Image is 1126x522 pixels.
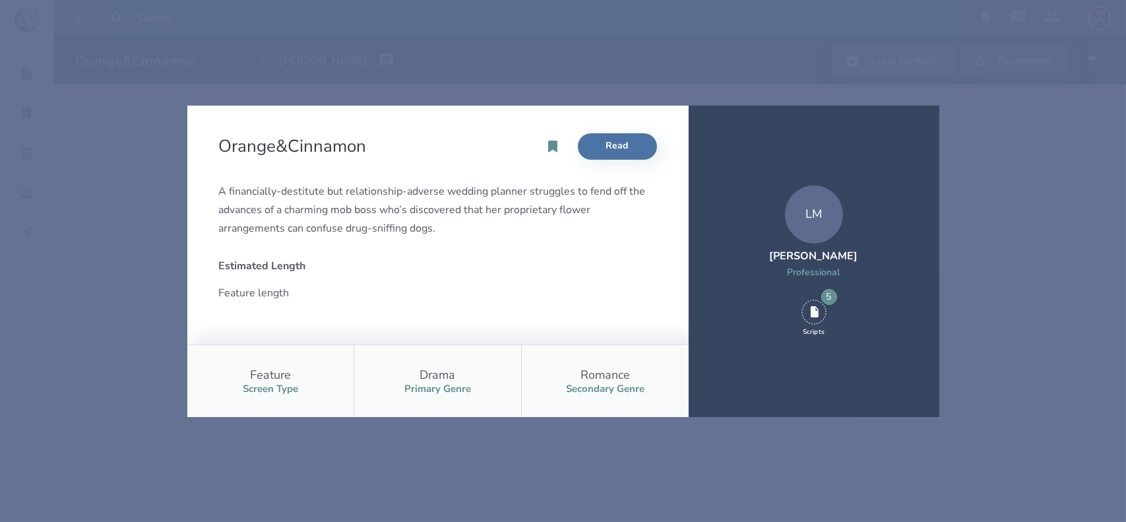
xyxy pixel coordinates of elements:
[219,259,427,273] div: Estimated Length
[770,266,858,278] div: Professional
[243,383,298,395] div: Screen Type
[803,327,825,337] div: Scripts
[219,135,372,158] h2: Orange&Cinnamon
[580,367,630,383] div: Romance
[250,367,291,383] div: Feature
[770,249,858,263] div: [PERSON_NAME]
[770,185,858,294] a: LM[PERSON_NAME]Professional
[420,367,456,383] div: Drama
[219,182,657,238] div: A financially-destitute but relationship-adverse wedding planner struggles to fend off the advanc...
[785,185,843,244] div: LM
[404,383,471,395] div: Primary Genre
[566,383,644,395] div: Secondary Genre
[219,284,427,302] div: Feature length
[821,289,837,305] div: 5
[801,300,827,337] div: 5 Scripts
[578,133,657,160] a: Read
